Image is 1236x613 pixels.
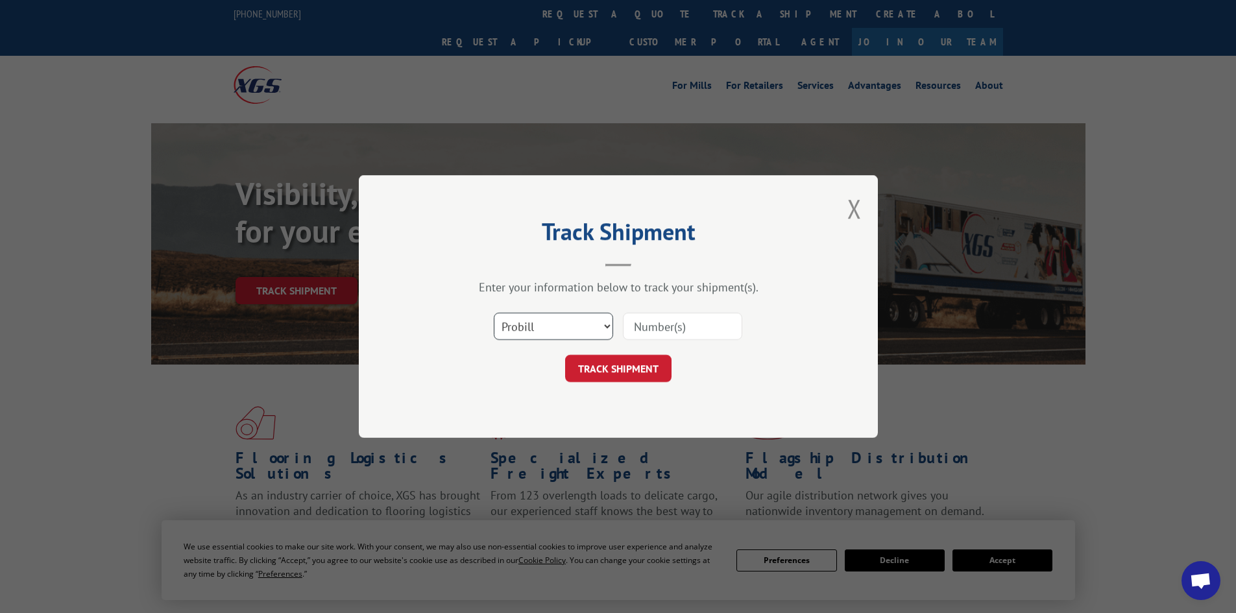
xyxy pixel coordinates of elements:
div: Enter your information below to track your shipment(s). [424,280,813,294]
input: Number(s) [623,313,742,340]
div: Open chat [1181,561,1220,600]
button: Close modal [847,191,862,226]
h2: Track Shipment [424,222,813,247]
button: TRACK SHIPMENT [565,355,672,382]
